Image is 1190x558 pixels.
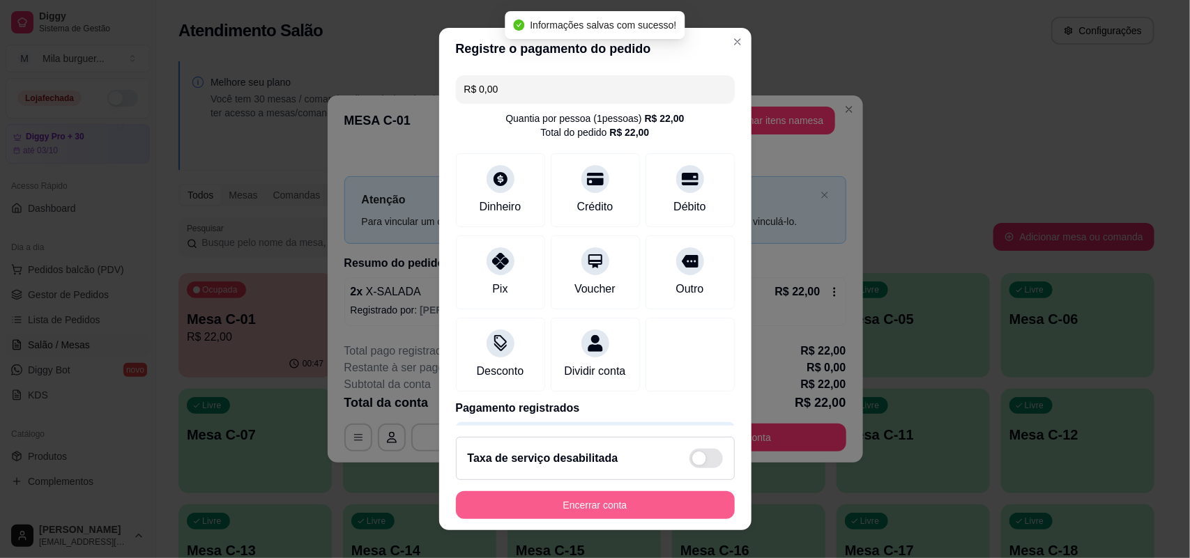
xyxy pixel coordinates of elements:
span: Informações salvas com sucesso! [530,20,676,31]
input: Ex.: hambúrguer de cordeiro [464,75,726,103]
div: Outro [676,281,703,297]
div: Total do pedido [541,125,650,139]
div: Dinheiro [480,199,521,215]
button: Encerrar conta [456,491,735,519]
div: Voucher [574,281,616,297]
div: Dividir conta [564,363,625,380]
span: check-circle [513,20,524,31]
button: Close [726,31,749,53]
p: Pagamento registrados [456,400,735,417]
div: R$ 22,00 [610,125,650,139]
div: Débito [673,199,705,215]
div: Crédito [577,199,613,215]
div: R$ 22,00 [645,111,685,125]
header: Registre o pagamento do pedido [439,28,752,70]
div: Pix [492,281,508,297]
div: Quantia por pessoa ( 1 pessoas) [505,111,684,125]
div: Desconto [477,363,524,380]
h2: Taxa de serviço desabilitada [468,450,618,467]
